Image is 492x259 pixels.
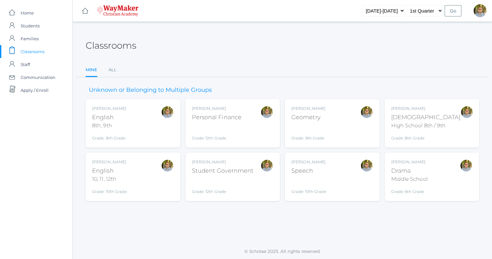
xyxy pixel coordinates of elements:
[73,248,492,254] p: © Scholae 2025. All rights reserved.
[391,175,428,183] div: Middle School
[86,63,97,77] a: Mine
[92,132,126,141] div: Grade: 8th Grade
[192,178,254,195] div: Grade: 12th Grade
[192,113,242,122] div: Personal Finance
[92,186,127,195] div: Grade: 10th Grade
[291,167,326,175] div: Speech
[391,167,428,175] div: Drama
[291,113,326,122] div: Geometry
[92,122,126,129] div: 8th, 9th
[360,106,373,119] div: Kylen Braileanu
[391,122,461,129] div: High School 8th / 9th
[192,159,254,165] div: [PERSON_NAME]
[21,6,34,19] span: Home
[92,106,126,111] div: [PERSON_NAME]
[21,84,49,97] span: Apply / Enroll
[192,167,254,175] div: Student Government
[391,159,428,165] div: [PERSON_NAME]
[109,63,117,76] a: All
[92,159,127,165] div: [PERSON_NAME]
[97,5,138,16] img: waymaker-logo-stack-white-1602f2b1af18da31a5905e9982d058868370996dac5278e84edea6dabf9a3315.png
[391,106,461,111] div: [PERSON_NAME]
[21,19,40,32] span: Students
[21,45,44,58] span: Classrooms
[260,159,273,172] div: Kylen Braileanu
[391,132,461,141] div: Grade: 8th Grade
[92,175,127,183] div: 10, 11, 12th
[86,87,215,93] h3: Unknown or Belonging to Multiple Groups
[474,4,487,17] div: Kylen Braileanu
[92,167,127,175] div: English
[21,32,39,45] span: Families
[460,159,473,172] div: Kylen Braileanu
[21,58,30,71] span: Staff
[86,41,136,51] h2: Classrooms
[291,106,326,111] div: [PERSON_NAME]
[460,106,473,119] div: Kylen Braileanu
[391,113,461,122] div: [DEMOGRAPHIC_DATA]
[360,159,373,172] div: Kylen Braileanu
[161,106,174,119] div: Kylen Braileanu
[291,159,326,165] div: [PERSON_NAME]
[92,113,126,122] div: English
[192,106,242,111] div: [PERSON_NAME]
[391,186,428,195] div: Grade: 6th Grade
[291,124,326,141] div: Grade: 9th Grade
[291,178,326,195] div: Grade: 10th Grade
[260,106,273,119] div: Kylen Braileanu
[445,5,461,16] input: Go
[21,71,55,84] span: Communication
[192,124,242,141] div: Grade: 12th Grade
[161,159,174,172] div: Kylen Braileanu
